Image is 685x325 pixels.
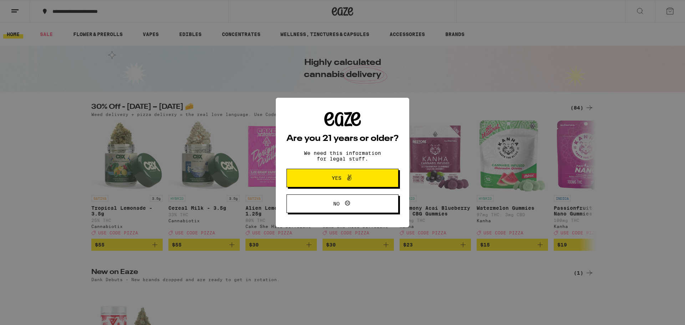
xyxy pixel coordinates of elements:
button: No [286,194,399,213]
p: We need this information for legal stuff. [298,150,387,162]
h2: Are you 21 years or older? [286,134,399,143]
span: No [333,201,340,206]
span: Yes [332,176,341,181]
button: Yes [286,169,399,187]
